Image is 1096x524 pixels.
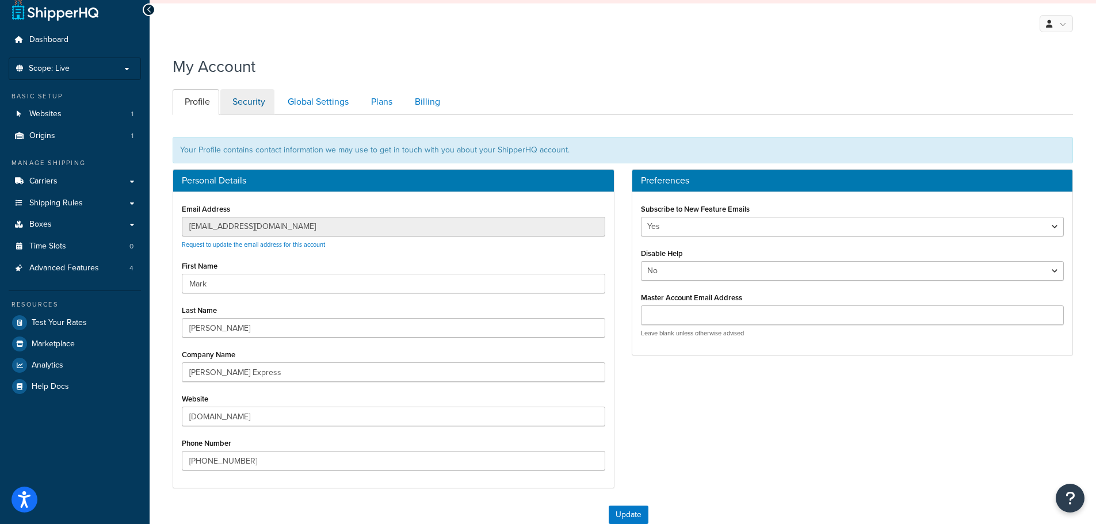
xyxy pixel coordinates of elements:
[129,242,133,251] span: 0
[32,318,87,328] span: Test Your Rates
[29,109,62,119] span: Websites
[609,506,648,524] button: Update
[1056,484,1084,512] button: Open Resource Center
[9,214,141,235] a: Boxes
[182,175,605,186] h3: Personal Details
[9,171,141,192] a: Carriers
[29,263,99,273] span: Advanced Features
[9,125,141,147] a: Origins 1
[9,312,141,333] a: Test Your Rates
[9,125,141,147] li: Origins
[9,236,141,257] li: Time Slots
[9,334,141,354] a: Marketplace
[182,306,217,315] label: Last Name
[641,329,1064,338] p: Leave blank unless otherwise advised
[182,439,231,447] label: Phone Number
[173,55,255,78] h1: My Account
[359,89,402,115] a: Plans
[9,29,141,51] a: Dashboard
[641,249,683,258] label: Disable Help
[9,258,141,279] a: Advanced Features 4
[29,177,58,186] span: Carriers
[276,89,358,115] a: Global Settings
[9,258,141,279] li: Advanced Features
[9,300,141,309] div: Resources
[182,395,208,403] label: Website
[9,355,141,376] a: Analytics
[29,242,66,251] span: Time Slots
[182,262,217,270] label: First Name
[131,109,133,119] span: 1
[32,339,75,349] span: Marketplace
[29,198,83,208] span: Shipping Rules
[29,220,52,230] span: Boxes
[220,89,274,115] a: Security
[173,137,1073,163] div: Your Profile contains contact information we may use to get in touch with you about your ShipperH...
[641,175,1064,186] h3: Preferences
[32,361,63,370] span: Analytics
[9,91,141,101] div: Basic Setup
[9,376,141,397] a: Help Docs
[403,89,449,115] a: Billing
[32,382,69,392] span: Help Docs
[182,240,325,249] a: Request to update the email address for this account
[641,205,750,213] label: Subscribe to New Feature Emails
[29,64,70,74] span: Scope: Live
[641,293,742,302] label: Master Account Email Address
[131,131,133,141] span: 1
[9,104,141,125] li: Websites
[29,35,68,45] span: Dashboard
[9,158,141,168] div: Manage Shipping
[9,193,141,214] a: Shipping Rules
[129,263,133,273] span: 4
[29,131,55,141] span: Origins
[9,236,141,257] a: Time Slots 0
[9,104,141,125] a: Websites 1
[182,205,230,213] label: Email Address
[173,89,219,115] a: Profile
[182,350,235,359] label: Company Name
